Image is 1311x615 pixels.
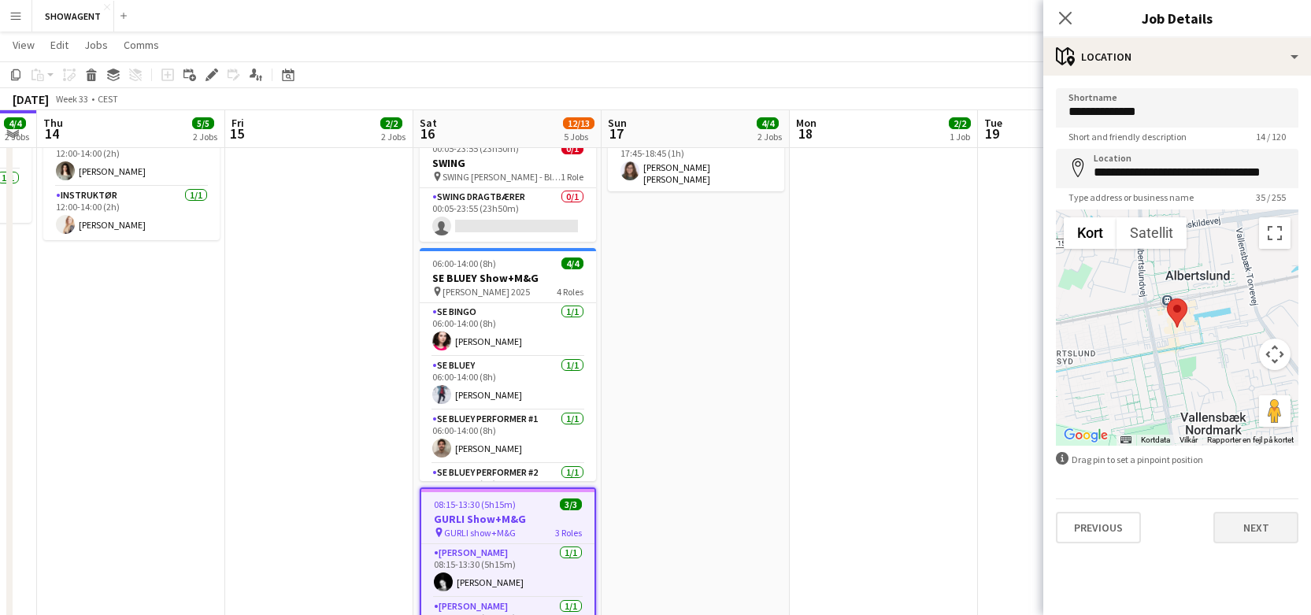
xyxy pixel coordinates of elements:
[43,187,220,240] app-card-role: INSTRUKTØR1/112:00-14:00 (2h)[PERSON_NAME]
[432,257,496,269] span: 06:00-14:00 (8h)
[52,93,91,105] span: Week 33
[420,133,596,242] app-job-card: 00:05-23:55 (23h50m)0/1SWING SWING [PERSON_NAME] - Bluey, PAW, Gurli1 RoleSWING Dragtbærer0/100:0...
[1117,217,1187,249] button: Vis satellitbilleder
[1243,191,1298,203] span: 35 / 255
[1180,435,1198,444] a: Vilkår
[796,116,817,130] span: Mon
[757,131,782,143] div: 2 Jobs
[6,35,41,55] a: View
[117,35,165,55] a: Comms
[124,38,159,52] span: Comms
[1243,131,1298,143] span: 14 / 120
[563,117,594,129] span: 12/13
[1259,339,1291,370] button: Styringselement til kortkamera
[561,171,583,183] span: 1 Role
[43,133,220,187] app-card-role: [PERSON_NAME]1/112:00-14:00 (2h)[PERSON_NAME]
[420,303,596,357] app-card-role: SE BINGO1/106:00-14:00 (8h)[PERSON_NAME]
[229,124,244,143] span: 15
[193,131,217,143] div: 2 Jobs
[606,124,627,143] span: 17
[231,116,244,130] span: Fri
[420,248,596,481] app-job-card: 06:00-14:00 (8h)4/4SE BLUEY Show+M&G [PERSON_NAME] 20254 RolesSE BINGO1/106:00-14:00 (8h)[PERSON_...
[1056,131,1199,143] span: Short and friendly description
[560,498,582,510] span: 3/3
[41,124,63,143] span: 14
[420,464,596,522] app-card-role: SE BLUEY Performer #21/106:00-14:00 (8h)
[421,512,594,526] h3: GURLI Show+M&G
[950,131,970,143] div: 1 Job
[1056,191,1206,203] span: Type address or business name
[1056,452,1298,467] div: Drag pin to set a pinpoint position
[78,35,114,55] a: Jobs
[1043,38,1311,76] div: Location
[1043,8,1311,28] h3: Job Details
[1259,217,1291,249] button: Slå fuld skærm til/fra
[1056,512,1141,543] button: Previous
[380,117,402,129] span: 2/2
[50,38,69,52] span: Edit
[381,131,406,143] div: 2 Jobs
[32,1,114,31] button: SHOWAGENT
[984,116,1002,130] span: Tue
[555,527,582,539] span: 3 Roles
[1141,435,1170,446] button: Kortdata
[192,117,214,129] span: 5/5
[43,116,63,130] span: Thu
[1064,217,1117,249] button: Vis vejkort
[443,171,561,183] span: SWING [PERSON_NAME] - Bluey, PAW, Gurli
[432,143,519,154] span: 00:05-23:55 (23h50m)
[561,143,583,154] span: 0/1
[982,124,1002,143] span: 19
[444,527,516,539] span: GURLI show+M&G
[43,78,220,240] app-job-card: 12:00-14:00 (2h)2/2[PERSON_NAME] prøve Showagent Studios2 Roles[PERSON_NAME]1/112:00-14:00 (2h)[P...
[420,271,596,285] h3: SE BLUEY Show+M&G
[794,124,817,143] span: 18
[949,117,971,129] span: 2/2
[1213,512,1298,543] button: Next
[434,498,516,510] span: 08:15-13:30 (5h15m)
[564,131,594,143] div: 5 Jobs
[13,91,49,107] div: [DATE]
[420,188,596,242] app-card-role: SWING Dragtbærer0/100:05-23:55 (23h50m)
[1060,425,1112,446] img: Google
[98,93,118,105] div: CEST
[1120,435,1131,446] button: Tastaturgenveje
[4,117,26,129] span: 4/4
[608,133,784,191] app-card-role: Valet #11/117:45-18:45 (1h)[PERSON_NAME] [PERSON_NAME] [PERSON_NAME]
[608,116,627,130] span: Sun
[84,38,108,52] span: Jobs
[420,410,596,464] app-card-role: SE BLUEY Performer #11/106:00-14:00 (8h)[PERSON_NAME]
[44,35,75,55] a: Edit
[561,257,583,269] span: 4/4
[417,124,437,143] span: 16
[1259,395,1291,427] button: Træk Pegman hen på kortet for at åbne Street View
[1207,435,1294,444] a: Rapporter en fejl på kortet
[420,357,596,410] app-card-role: SE BLUEY1/106:00-14:00 (8h)[PERSON_NAME]
[443,286,530,298] span: [PERSON_NAME] 2025
[420,116,437,130] span: Sat
[421,544,594,598] app-card-role: [PERSON_NAME]1/108:15-13:30 (5h15m)[PERSON_NAME]
[757,117,779,129] span: 4/4
[557,286,583,298] span: 4 Roles
[1060,425,1112,446] a: Åbn dette området i Google Maps (åbner i et nyt vindue)
[420,156,596,170] h3: SWING
[13,38,35,52] span: View
[5,131,29,143] div: 2 Jobs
